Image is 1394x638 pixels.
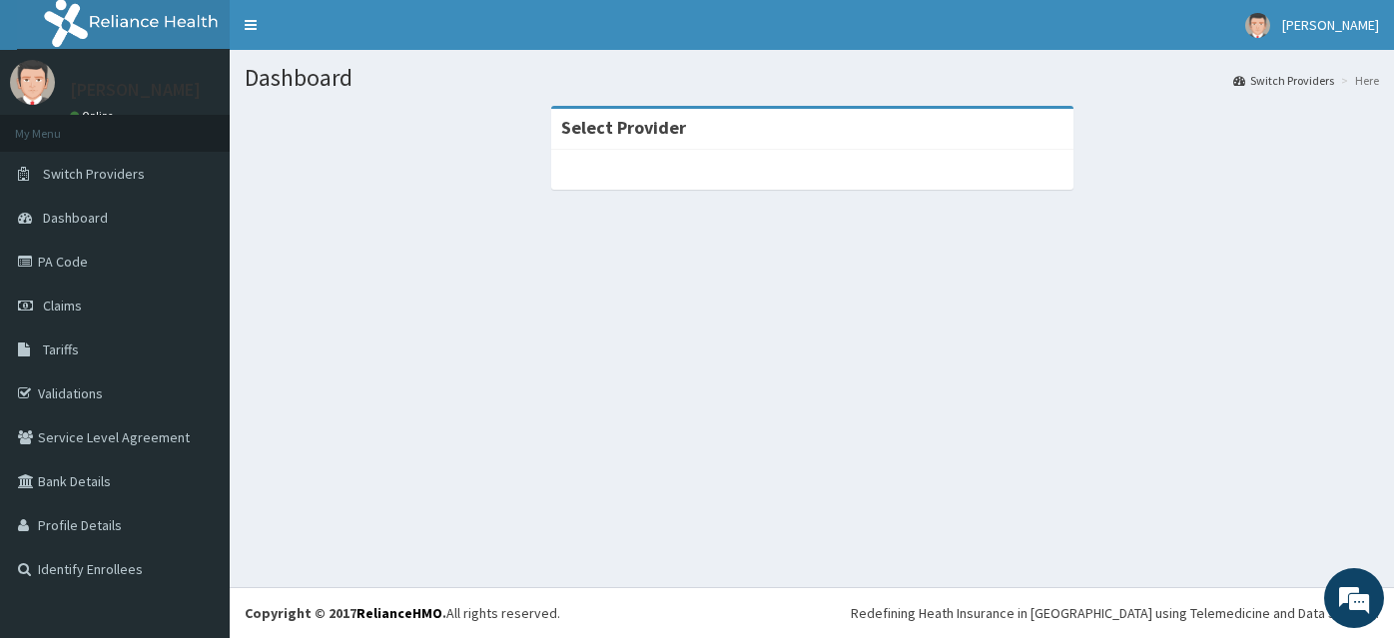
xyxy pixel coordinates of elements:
span: Tariffs [43,340,79,358]
strong: Copyright © 2017 . [245,604,446,622]
span: [PERSON_NAME] [1282,16,1379,34]
span: Dashboard [43,209,108,227]
li: Here [1336,72,1379,89]
img: User Image [10,60,55,105]
span: Claims [43,297,82,315]
footer: All rights reserved. [230,587,1394,638]
img: User Image [1245,13,1270,38]
h1: Dashboard [245,65,1379,91]
a: Switch Providers [1233,72,1334,89]
div: Redefining Heath Insurance in [GEOGRAPHIC_DATA] using Telemedicine and Data Science! [851,603,1379,623]
strong: Select Provider [561,116,686,139]
span: Switch Providers [43,165,145,183]
a: RelianceHMO [356,604,442,622]
a: Online [70,109,118,123]
p: [PERSON_NAME] [70,81,201,99]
